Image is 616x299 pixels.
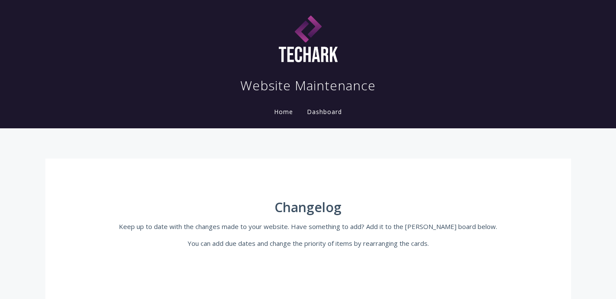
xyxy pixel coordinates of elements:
[305,108,344,116] a: Dashboard
[101,221,516,232] p: Keep up to date with the changes made to your website. Have something to add? Add it to the [PERS...
[101,200,516,215] h1: Changelog
[272,108,295,116] a: Home
[101,238,516,248] p: You can add due dates and change the priority of items by rearranging the cards.
[240,77,376,94] h1: Website Maintenance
